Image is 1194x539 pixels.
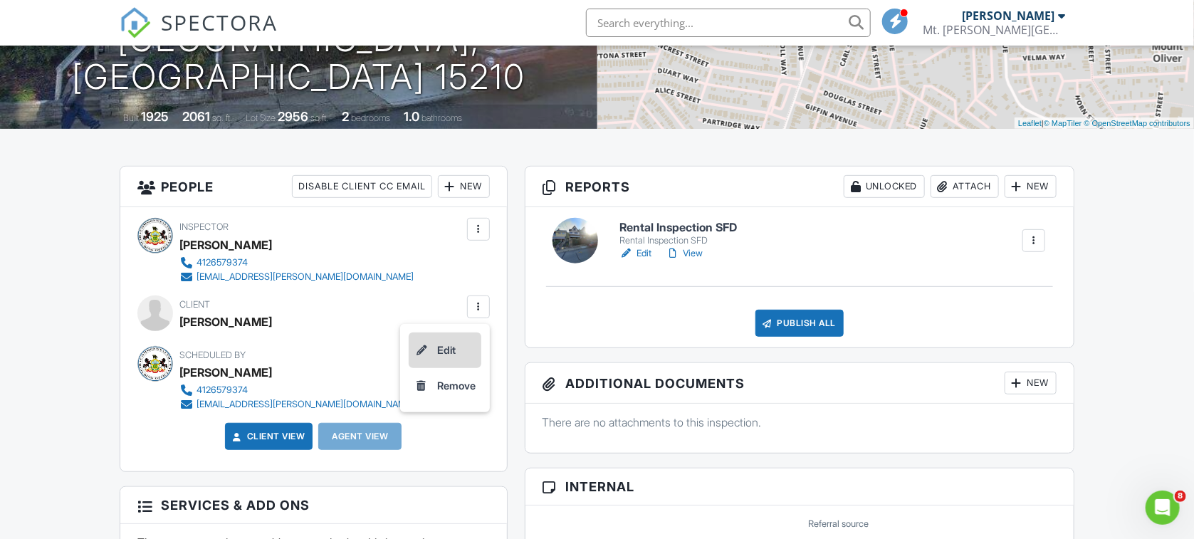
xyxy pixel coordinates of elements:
span: Lot Size [246,112,276,123]
div: 1925 [141,109,169,124]
div: Attach [931,175,999,198]
input: Search everything... [586,9,871,37]
span: Built [123,112,139,123]
div: [EMAIL_ADDRESS][PERSON_NAME][DOMAIN_NAME] [197,399,414,410]
a: SPECTORA [120,19,278,49]
a: © MapTiler [1044,119,1082,127]
span: Inspector [179,221,229,232]
iframe: Intercom live chat [1146,491,1180,525]
div: Publish All [755,310,844,337]
div: | [1015,117,1194,130]
span: 8 [1175,491,1186,502]
div: 2956 [278,109,308,124]
h3: Services & Add ons [120,487,507,524]
a: 4126579374 [179,256,414,270]
div: New [1005,372,1057,394]
a: Edit [409,333,481,368]
a: © OpenStreetMap contributors [1084,119,1190,127]
div: Mt. Oliver Borough [923,23,1065,37]
a: [EMAIL_ADDRESS][PERSON_NAME][DOMAIN_NAME] [179,270,414,284]
h3: Internal [525,469,1074,506]
div: 4126579374 [197,384,248,396]
span: Client [179,299,210,310]
h6: Rental Inspection SFD [619,221,737,234]
a: View [666,246,703,261]
img: The Best Home Inspection Software - Spectora [120,7,151,38]
h3: Reports [525,167,1074,207]
span: bedrooms [351,112,390,123]
div: Remove [437,377,476,394]
a: 4126579374 [179,383,414,397]
div: [PERSON_NAME] [962,9,1054,23]
span: bathrooms [421,112,462,123]
span: SPECTORA [161,7,278,37]
div: Unlocked [844,175,925,198]
h3: Additional Documents [525,363,1074,404]
div: Disable Client CC Email [292,175,432,198]
p: There are no attachments to this inspection. [543,414,1057,430]
div: 1.0 [404,109,419,124]
a: Remove [409,368,481,404]
div: 2 [342,109,349,124]
a: [EMAIL_ADDRESS][PERSON_NAME][DOMAIN_NAME] [179,397,414,412]
label: Referral source [808,518,869,530]
div: 2061 [182,109,210,124]
div: [PERSON_NAME] [179,234,272,256]
h3: People [120,167,507,207]
a: Client View [230,429,305,444]
div: 4126579374 [197,257,248,268]
div: [PERSON_NAME] [179,362,272,383]
div: Rental Inspection SFD [619,235,737,246]
span: sq. ft. [212,112,232,123]
a: Rental Inspection SFD Rental Inspection SFD [619,221,737,246]
div: [PERSON_NAME] [179,311,272,333]
a: Leaflet [1018,119,1042,127]
div: New [438,175,490,198]
span: sq.ft. [310,112,328,123]
a: Edit [619,246,651,261]
div: [EMAIL_ADDRESS][PERSON_NAME][DOMAIN_NAME] [197,271,414,283]
span: Scheduled By [179,350,246,360]
div: New [1005,175,1057,198]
